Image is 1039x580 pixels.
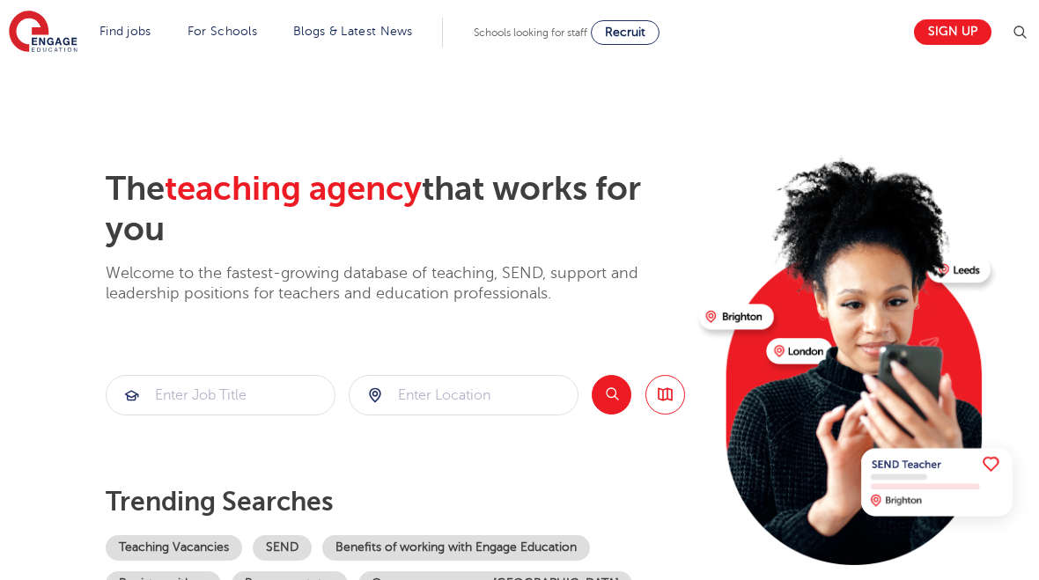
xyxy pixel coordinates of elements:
a: Blogs & Latest News [293,25,413,38]
a: Sign up [914,19,991,45]
p: Trending searches [106,486,685,518]
a: For Schools [188,25,257,38]
div: Submit [106,375,335,415]
input: Submit [107,376,335,415]
input: Submit [350,376,578,415]
span: Schools looking for staff [474,26,587,39]
button: Search [592,375,631,415]
a: Benefits of working with Engage Education [322,535,590,561]
span: teaching agency [165,170,422,208]
div: Submit [349,375,578,415]
a: SEND [253,535,312,561]
p: Welcome to the fastest-growing database of teaching, SEND, support and leadership positions for t... [106,263,685,305]
a: Find jobs [99,25,151,38]
img: Engage Education [9,11,77,55]
a: Recruit [591,20,660,45]
a: Teaching Vacancies [106,535,242,561]
span: Recruit [605,26,645,39]
h2: The that works for you [106,169,685,250]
